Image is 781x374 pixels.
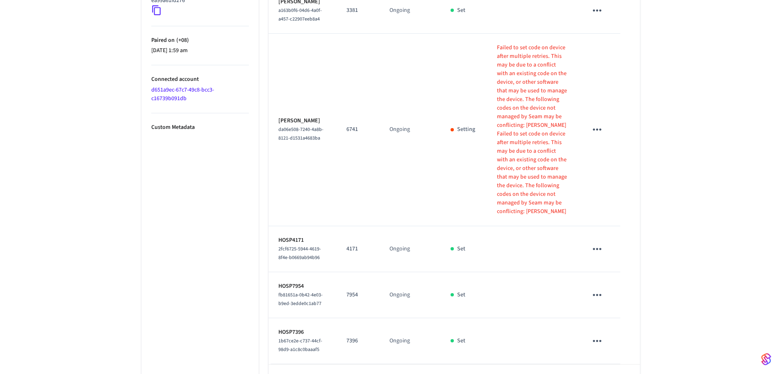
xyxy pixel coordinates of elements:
[151,123,249,132] p: Custom Metadata
[278,236,327,245] p: HOSP4171
[380,272,441,318] td: Ongoing
[278,117,327,125] p: [PERSON_NAME]
[278,246,321,261] span: 2fcf6725-5944-4619-8f4e-b0669ab94b96
[175,36,189,44] span: ( +08 )
[457,125,475,134] p: Setting
[278,7,322,23] span: a163b0f6-04d6-4a0f-a457-c22907eeb8a4
[457,337,465,345] p: Set
[278,282,327,291] p: HOSP7954
[151,36,249,45] p: Paired on
[151,86,214,103] a: d651a9ec-67c7-49c8-bcc3-c16739b091db
[457,291,465,299] p: Set
[278,126,323,142] span: da06e508-7240-4a8b-8121-d1531a4683ba
[761,353,771,366] img: SeamLogoGradient.69752ec5.svg
[346,6,370,15] p: 3381
[346,125,370,134] p: 6741
[497,130,568,216] p: Failed to set code on device after multiple retries. This may be due to a conflict with an existi...
[457,245,465,253] p: Set
[380,34,441,226] td: Ongoing
[151,75,249,84] p: Connected account
[278,328,327,337] p: HOSP7396
[380,226,441,272] td: Ongoing
[497,44,568,130] p: Failed to set code on device after multiple retries. This may be due to a conflict with an existi...
[278,337,322,353] span: 1b67ce2e-c737-44cf-98d9-a1c8c0baaaf5
[278,291,323,307] span: fb81651a-0b42-4e03-b9ed-3edde0c1ab77
[346,337,370,345] p: 7396
[346,245,370,253] p: 4171
[346,291,370,299] p: 7954
[151,46,249,55] p: [DATE] 1:59 am
[380,318,441,364] td: Ongoing
[457,6,465,15] p: Set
